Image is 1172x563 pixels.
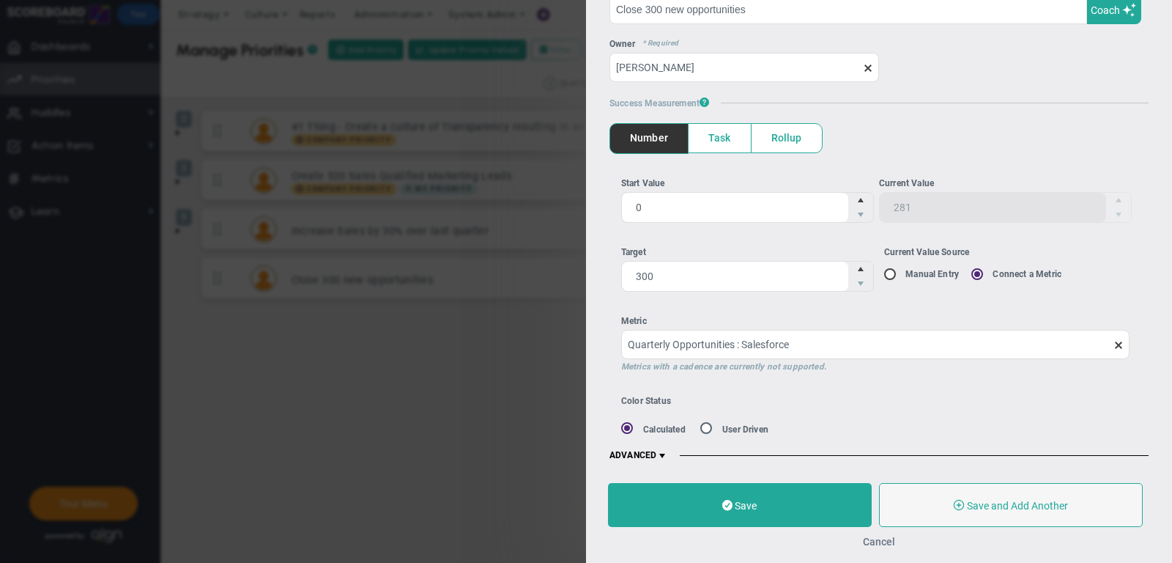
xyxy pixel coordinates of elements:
div: Start Value [621,177,874,191]
div: Metric [621,314,1130,328]
span: Coach [1091,4,1120,16]
input: Target [622,262,848,291]
input: Metric Metrics with a cadence are currently not supported. [621,330,1130,359]
span: clear [879,60,891,74]
div: Current Value Source [884,246,1137,260]
input: Start Value [622,193,848,222]
span: Save and Add Another [967,500,1068,512]
span: Task [689,124,751,152]
span: Rollup [752,124,822,152]
span: Decrease value [848,276,873,291]
div: Target [621,246,874,260]
span: Success Measurement [609,97,709,108]
label: Manual Entry [905,269,959,279]
div: Color Status [621,396,938,406]
span: clear [1130,339,1141,350]
div: Owner [609,39,1149,49]
span: Decrease value [848,207,873,222]
label: User Driven [722,424,768,435]
span: * Required [635,39,679,49]
label: Connect a Metric [993,269,1061,279]
span: ADVANCED [609,450,668,462]
span: Save [735,500,757,512]
input: Search or Invite Team Members [609,53,879,82]
button: Save and Add Another [879,483,1143,527]
span: Number [610,124,688,152]
span: Increase value [848,193,873,207]
button: Cancel [863,536,895,548]
button: Save [608,483,872,527]
div: Current Value [879,177,1132,191]
span: Metrics with a cadence are currently not supported. [621,361,826,372]
label: Calculated [643,424,686,435]
span: Increase value [848,262,873,276]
